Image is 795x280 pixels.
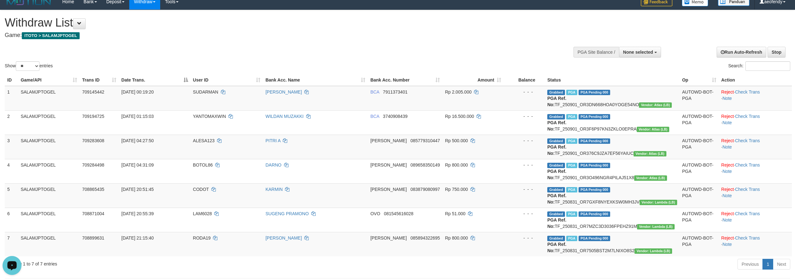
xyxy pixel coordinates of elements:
th: User ID: activate to sort column ascending [191,74,263,86]
span: PGA Pending [579,90,610,95]
td: TF_250831_OR7505BST2M7LNIXO8S2 [545,232,680,256]
td: SALAMJPTOGEL [18,159,80,183]
span: [DATE] 04:27:50 [121,138,154,143]
td: AUTOWD-BOT-PGA [680,159,719,183]
span: Vendor URL: https://dashboard.q2checkout.com/secure [637,127,670,132]
span: Copy 3740908439 to clipboard [383,114,408,119]
td: 5 [5,183,18,208]
b: PGA Ref. No: [547,217,566,229]
a: Check Trans [735,187,760,192]
div: - - - [506,113,542,119]
b: PGA Ref. No: [547,120,566,131]
span: PGA Pending [579,187,610,192]
span: SUDARMAN [193,89,218,94]
span: Rp 500.000 [445,138,468,143]
span: PGA Pending [579,138,610,144]
td: · · [719,86,792,111]
b: PGA Ref. No: [547,193,566,204]
div: - - - [506,210,542,217]
td: AUTOWD-BOT-PGA [680,183,719,208]
a: Reject [721,138,734,143]
td: AUTOWD-BOT-PGA [680,110,719,135]
th: Balance [504,74,545,86]
a: [PERSON_NAME] [265,235,302,240]
span: Grabbed [547,138,565,144]
span: Marked by aeoberto [566,163,577,168]
span: PGA Pending [579,211,610,217]
span: 709283608 [82,138,104,143]
a: Reject [721,235,734,240]
td: · · [719,135,792,159]
span: OVO [370,211,380,216]
span: RODA19 [193,235,211,240]
span: [PERSON_NAME] [370,138,407,143]
td: · · [719,208,792,232]
span: Vendor URL: https://dashboard.q2checkout.com/secure [634,175,667,181]
span: Grabbed [547,187,565,192]
span: BCA [370,89,379,94]
a: Check Trans [735,162,760,167]
th: Date Trans.: activate to sort column descending [119,74,191,86]
a: Check Trans [735,138,760,143]
span: PGA Pending [579,114,610,119]
a: [PERSON_NAME] [265,89,302,94]
td: · · [719,183,792,208]
td: 2 [5,110,18,135]
td: TF_250831_OR7MZC3D3036FPEHZ91M [545,208,680,232]
span: Vendor URL: https://dashboard.q2checkout.com/secure [639,102,672,108]
span: Marked by aeodh [566,90,577,95]
span: Rp 16.500.000 [445,114,474,119]
span: None selected [623,50,653,55]
td: SALAMJPTOGEL [18,135,80,159]
a: Check Trans [735,235,760,240]
span: Marked by aeoameng [566,236,577,241]
span: Rp 800.000 [445,162,468,167]
a: Note [722,193,732,198]
span: [PERSON_NAME] [370,162,407,167]
th: Op: activate to sort column ascending [680,74,719,86]
th: Bank Acc. Name: activate to sort column ascending [263,74,368,86]
a: Reject [721,114,734,119]
a: Check Trans [735,89,760,94]
a: Note [722,144,732,149]
span: [DATE] 20:55:39 [121,211,154,216]
span: Rp 750.000 [445,187,468,192]
span: [DATE] 01:15:03 [121,114,154,119]
span: Marked by aeoameng [566,187,577,192]
span: 708871004 [82,211,104,216]
span: Marked by aeoameng [566,211,577,217]
th: ID [5,74,18,86]
div: PGA Site Balance / [573,47,619,58]
td: 7 [5,232,18,256]
a: SUGENG PRAMONO [265,211,309,216]
span: Copy 085779310447 to clipboard [410,138,440,143]
th: Action [719,74,792,86]
span: Copy 085894322695 to clipboard [410,235,440,240]
a: PITRI A [265,138,280,143]
span: [DATE] 04:31:09 [121,162,154,167]
td: 4 [5,159,18,183]
th: Trans ID: activate to sort column ascending [80,74,119,86]
span: PGA Pending [579,163,610,168]
td: AUTOWD-BOT-PGA [680,135,719,159]
span: Grabbed [547,211,565,217]
a: KARMIN [265,187,282,192]
span: Marked by aeofendy [566,114,577,119]
span: BCA [370,114,379,119]
a: Reject [721,211,734,216]
div: - - - [506,137,542,144]
a: Reject [721,162,734,167]
button: None selected [619,47,661,58]
span: Rp 51.000 [445,211,465,216]
span: Rp 2.005.000 [445,89,471,94]
label: Search: [728,61,790,71]
a: Previous [737,259,763,270]
span: 709284498 [82,162,104,167]
span: 708865435 [82,187,104,192]
th: Status [545,74,680,86]
span: Copy 7911373401 to clipboard [383,89,408,94]
a: Run Auto-Refresh [717,47,766,58]
td: TF_250901_OR3O496NGR4PILAJ51X8 [545,159,680,183]
td: TF_250901_OR3DN668HOA0YOGE54NO [545,86,680,111]
td: AUTOWD-BOT-PGA [680,86,719,111]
